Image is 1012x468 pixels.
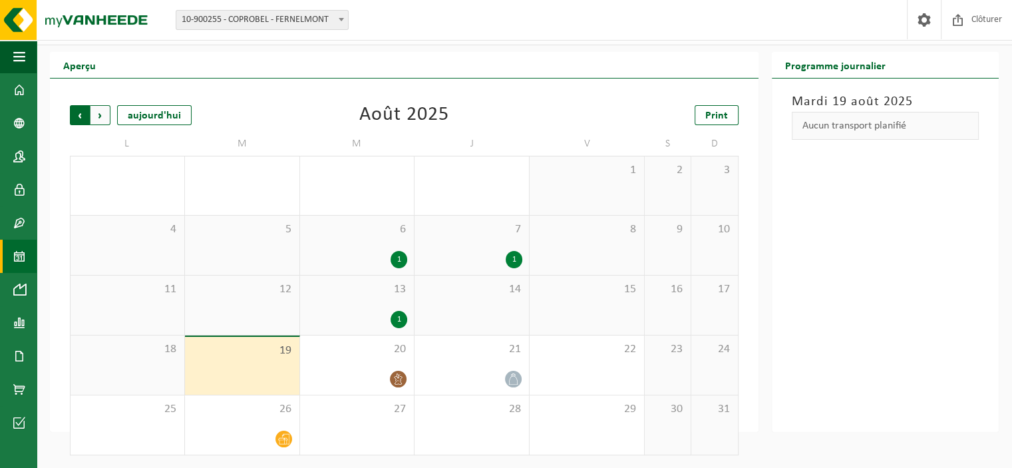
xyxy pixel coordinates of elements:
span: 27 [307,402,408,417]
div: aujourd'hui [117,105,192,125]
span: 16 [651,282,684,297]
a: Print [695,105,739,125]
div: 1 [391,251,407,268]
div: Aucun transport planifié [792,112,979,140]
td: J [415,132,530,156]
span: 1 [536,163,637,178]
span: 6 [307,222,408,237]
h2: Programme journalier [772,52,899,78]
h2: Aperçu [50,52,109,78]
span: Précédent [70,105,90,125]
span: 3 [698,163,731,178]
span: 23 [651,342,684,357]
span: 8 [536,222,637,237]
span: 5 [192,222,293,237]
span: Suivant [90,105,110,125]
span: 4 [77,222,178,237]
span: 2 [651,163,684,178]
span: 24 [698,342,731,357]
span: 10-900255 - COPROBEL - FERNELMONT [176,11,348,29]
span: 22 [536,342,637,357]
span: 10 [698,222,731,237]
span: 14 [421,282,522,297]
td: M [300,132,415,156]
span: 28 [421,402,522,417]
span: 30 [651,402,684,417]
span: 7 [421,222,522,237]
div: 1 [506,251,522,268]
span: 10-900255 - COPROBEL - FERNELMONT [176,10,349,30]
span: 12 [192,282,293,297]
span: 18 [77,342,178,357]
td: M [185,132,300,156]
span: 17 [698,282,731,297]
span: 29 [536,402,637,417]
td: V [530,132,645,156]
div: Août 2025 [359,105,449,125]
span: 19 [192,344,293,358]
h3: Mardi 19 août 2025 [792,92,979,112]
span: 31 [698,402,731,417]
span: Print [705,111,728,121]
span: 21 [421,342,522,357]
span: 20 [307,342,408,357]
span: 26 [192,402,293,417]
td: D [691,132,738,156]
td: L [70,132,185,156]
div: 1 [391,311,407,328]
span: 11 [77,282,178,297]
td: S [645,132,691,156]
span: 15 [536,282,637,297]
span: 25 [77,402,178,417]
span: 9 [651,222,684,237]
span: 13 [307,282,408,297]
